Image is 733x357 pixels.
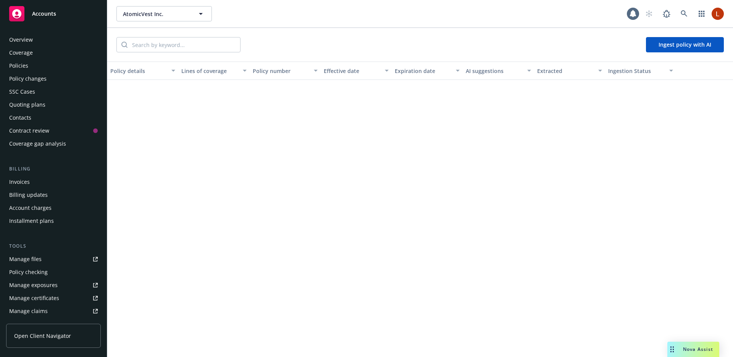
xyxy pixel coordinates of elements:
div: Manage files [9,253,42,265]
input: Search by keyword... [128,37,240,52]
div: Drag to move [667,342,677,357]
div: Extracted [537,67,594,75]
button: AtomicVest Inc. [116,6,212,21]
a: Switch app [694,6,709,21]
div: Overview [9,34,33,46]
button: Extracted [534,62,605,80]
div: Policy changes [9,73,47,85]
a: SSC Cases [6,86,101,98]
span: AtomicVest Inc. [123,10,189,18]
div: Effective date [324,67,380,75]
span: Nova Assist [683,346,713,352]
div: Tools [6,242,101,250]
button: AI suggestions [463,62,534,80]
div: Coverage gap analysis [9,138,66,150]
div: Policy details [110,67,167,75]
button: Lines of coverage [178,62,249,80]
span: Accounts [32,11,56,17]
a: Manage claims [6,305,101,317]
a: Manage certificates [6,292,101,304]
a: Contract review [6,125,101,137]
svg: Search [121,42,128,48]
div: Contract review [9,125,49,137]
a: Report a Bug [659,6,674,21]
div: AI suggestions [466,67,522,75]
button: Ingestion Status [605,62,676,80]
div: Lines of coverage [181,67,238,75]
img: photo [712,8,724,20]
a: Invoices [6,176,101,188]
a: Overview [6,34,101,46]
a: Billing updates [6,189,101,201]
div: Account charges [9,202,52,214]
div: Expiration date [395,67,451,75]
a: Policies [6,60,101,72]
div: Billing updates [9,189,48,201]
a: Policy changes [6,73,101,85]
div: Policy number [253,67,309,75]
a: Installment plans [6,215,101,227]
button: Expiration date [392,62,463,80]
div: SSC Cases [9,86,35,98]
div: Installment plans [9,215,54,227]
a: Start snowing [641,6,657,21]
a: Manage exposures [6,279,101,291]
button: Ingest policy with AI [646,37,724,52]
div: Manage claims [9,305,48,317]
a: Account charges [6,202,101,214]
a: Manage files [6,253,101,265]
button: Effective date [321,62,392,80]
div: Coverage [9,47,33,59]
div: Policies [9,60,28,72]
a: Contacts [6,112,101,124]
div: Quoting plans [9,99,45,111]
button: Policy details [107,62,178,80]
div: Manage certificates [9,292,59,304]
a: Coverage [6,47,101,59]
a: Search [676,6,692,21]
a: Accounts [6,3,101,24]
div: Manage exposures [9,279,58,291]
div: Billing [6,165,101,173]
button: Policy number [250,62,321,80]
a: Coverage gap analysis [6,138,101,150]
a: Policy checking [6,266,101,278]
span: Open Client Navigator [14,332,71,340]
div: Invoices [9,176,30,188]
div: Ingestion Status [608,67,665,75]
div: Contacts [9,112,31,124]
div: Policy checking [9,266,48,278]
button: Nova Assist [667,342,719,357]
a: Quoting plans [6,99,101,111]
